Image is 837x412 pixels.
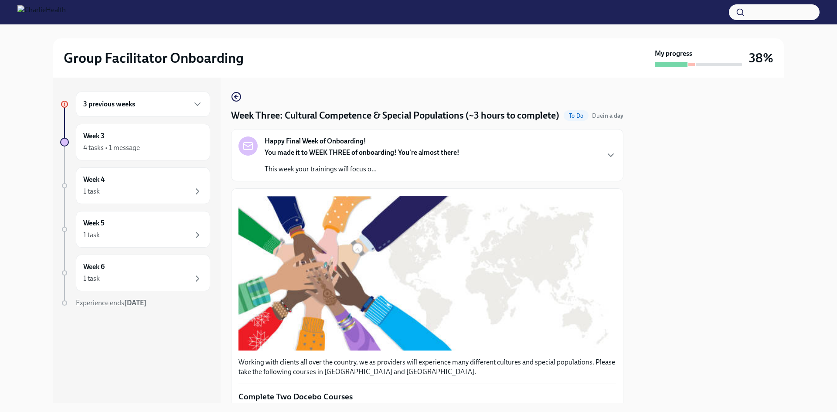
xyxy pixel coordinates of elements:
[238,391,616,402] p: Complete Two Docebo Courses
[265,164,459,174] p: This week your trainings will focus o...
[265,136,366,146] strong: Happy Final Week of Onboarding!
[592,112,623,120] span: August 11th, 2025 10:00
[655,49,692,58] strong: My progress
[60,167,210,204] a: Week 41 task
[231,109,559,122] h4: Week Three: Cultural Competence & Special Populations (~3 hours to complete)
[83,143,140,153] div: 4 tasks • 1 message
[83,99,135,109] h6: 3 previous weeks
[76,299,146,307] span: Experience ends
[83,175,105,184] h6: Week 4
[83,262,105,272] h6: Week 6
[60,211,210,248] a: Week 51 task
[124,299,146,307] strong: [DATE]
[83,187,100,196] div: 1 task
[749,50,773,66] h3: 38%
[83,218,105,228] h6: Week 5
[60,124,210,160] a: Week 34 tasks • 1 message
[603,112,623,119] strong: in a day
[83,131,105,141] h6: Week 3
[17,5,66,19] img: CharlieHealth
[83,274,100,283] div: 1 task
[238,196,616,351] button: Zoom image
[564,112,589,119] span: To Do
[592,112,623,119] span: Due
[76,92,210,117] div: 3 previous weeks
[265,148,459,157] strong: You made it to WEEK THREE of onboarding! You're almost there!
[238,358,616,377] p: Working with clients all over the country, we as providers will experience many different culture...
[60,255,210,291] a: Week 61 task
[83,230,100,240] div: 1 task
[64,49,244,67] h2: Group Facilitator Onboarding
